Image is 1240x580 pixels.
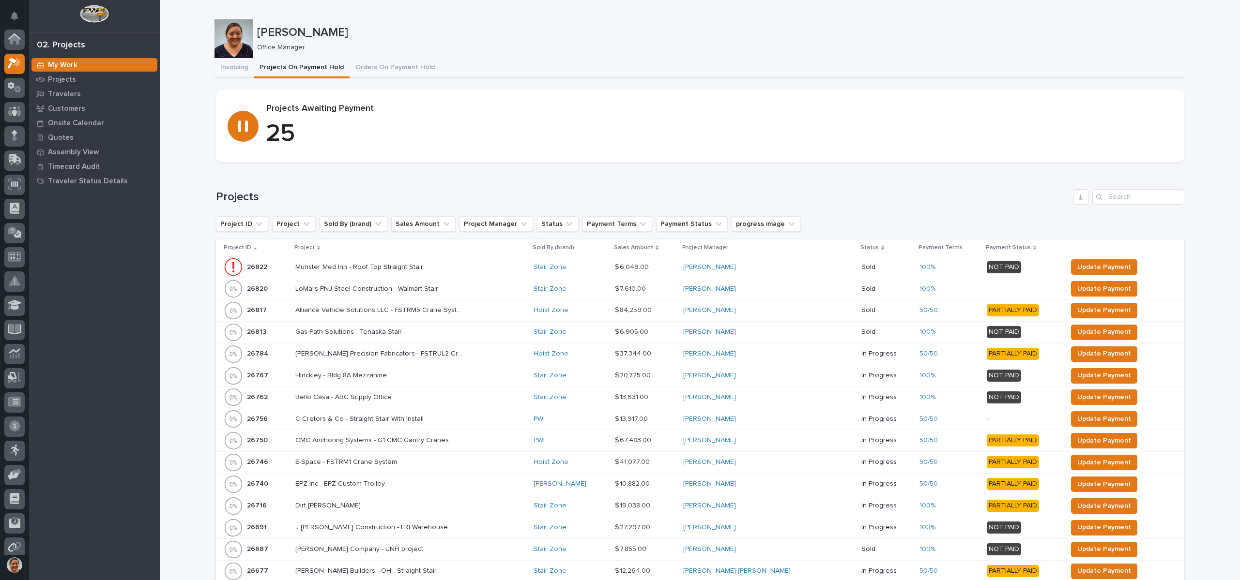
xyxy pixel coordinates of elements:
p: 26691 [247,521,269,532]
a: Stair Zone [534,545,566,553]
span: Update Payment [1077,261,1131,273]
tr: 2676226762 Bello Casa - ABC Supply OfficeBello Casa - ABC Supply Office Stair Zone $ 13,631.00$ 1... [216,387,1184,408]
a: Stair Zone [534,393,566,402]
button: Notifications [4,6,25,26]
p: - [987,285,1060,293]
button: Status [537,216,579,232]
p: 26762 [247,391,270,402]
p: [PERSON_NAME] Precision Fabricators - FSTRUL2 Crane System [295,348,467,358]
div: 02. Projects [37,40,85,51]
p: $ 6,905.00 [615,326,650,336]
button: Update Payment [1071,411,1137,427]
a: Stair Zone [534,567,566,575]
a: [PERSON_NAME] [683,545,736,553]
p: [PERSON_NAME] Builders - OH - Straight Stair [295,565,439,575]
p: In Progress [861,415,912,423]
div: PARTIALLY PAID [987,478,1039,490]
a: 100% [919,285,935,293]
span: Update Payment [1077,283,1131,295]
a: [PERSON_NAME] [683,480,736,488]
p: In Progress [861,393,912,402]
button: Update Payment [1071,346,1137,362]
p: Dirt [PERSON_NAME] [295,500,363,510]
a: Onsite Calendar [29,116,160,130]
p: Project Manager [682,242,728,253]
p: $ 67,483.00 [615,434,653,445]
a: [PERSON_NAME] [683,350,736,358]
p: 26813 [247,326,268,336]
p: 26750 [247,434,270,445]
p: In Progress [861,372,912,380]
span: Update Payment [1077,391,1131,403]
p: Sales Amount [614,242,653,253]
p: In Progress [861,502,912,510]
span: Update Payment [1077,500,1131,512]
div: PARTIALLY PAID [987,565,1039,577]
p: Project [294,242,315,253]
button: Payment Status [656,216,728,232]
a: 100% [919,523,935,532]
p: $ 84,259.00 [615,304,654,314]
tr: 2681326813 Gas Path Solutions - Tenaska StairGas Path Solutions - Tenaska Stair Stair Zone $ 6,90... [216,321,1184,343]
div: PARTIALLY PAID [987,500,1039,512]
p: Sold By (brand) [533,242,574,253]
p: Sold [861,328,912,336]
a: 100% [919,328,935,336]
p: Payment Terms [919,242,963,253]
p: $ 13,631.00 [615,391,650,402]
p: Munster Med Inn - Roof Top Straight Stair [295,261,425,271]
p: 26756 [247,413,270,423]
a: 100% [919,372,935,380]
span: Update Payment [1077,478,1131,490]
button: Project [272,216,316,232]
a: Projects [29,72,160,87]
p: CMC Anchoring Systems - G1 CMC Gantry Cranes [295,434,451,445]
a: [PERSON_NAME] [683,436,736,445]
p: C Cretors & Co - Straight Stair With Install [295,413,426,423]
a: 100% [919,545,935,553]
p: E-Space - FSTRM1 Crane System [295,456,399,466]
p: $ 13,917.00 [615,413,650,423]
tr: 2671626716 Dirt [PERSON_NAME]Dirt [PERSON_NAME] Stair Zone $ 19,038.00$ 19,038.00 [PERSON_NAME] I... [216,495,1184,517]
p: Onsite Calendar [48,119,104,128]
a: [PERSON_NAME] [683,306,736,314]
a: 50/50 [919,480,938,488]
p: Projects [48,75,76,84]
span: Update Payment [1077,304,1131,316]
p: $ 10,882.00 [615,478,652,488]
button: progress image [732,216,801,232]
p: $ 6,049.00 [615,261,651,271]
p: Gas Path Solutions - Tenaska Stair [295,326,404,336]
p: $ 20,725.00 [615,370,653,380]
p: 26716 [247,500,269,510]
a: [PERSON_NAME] [683,502,736,510]
p: My Work [48,61,77,70]
p: $ 27,297.00 [615,521,652,532]
p: Status [860,242,879,253]
button: Update Payment [1071,325,1137,340]
p: 26817 [247,304,269,314]
p: 26740 [247,478,270,488]
span: Update Payment [1077,457,1131,468]
a: Hoist Zone [534,306,568,314]
div: Notifications [12,12,25,27]
tr: 2682026820 LoMars PNJ Steel Construction - Walmart StairLoMars PNJ Steel Construction - Walmart S... [216,278,1184,299]
a: Stair Zone [534,372,566,380]
a: [PERSON_NAME] [683,523,736,532]
a: Stair Zone [534,502,566,510]
p: 26746 [247,456,270,466]
div: Search [1092,189,1184,205]
p: Quotes [48,134,74,142]
a: 50/50 [919,458,938,466]
tr: 2681726817 Alliance Vehicle Solutions LLC - FSTRM5 Crane SystemAlliance Vehicle Solutions LLC - F... [216,299,1184,321]
button: Update Payment [1071,520,1137,535]
div: PARTIALLY PAID [987,456,1039,468]
button: Update Payment [1071,281,1137,297]
span: Update Payment [1077,413,1131,425]
a: PWI [534,436,545,445]
tr: 2675626756 C Cretors & Co - Straight Stair With InstallC Cretors & Co - Straight Stair With Insta... [216,408,1184,430]
button: Sold By (brand) [320,216,387,232]
p: Timecard Audit [48,163,100,171]
p: LoMars PNJ Steel Construction - Walmart Stair [295,283,440,293]
div: NOT PAID [987,261,1021,273]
